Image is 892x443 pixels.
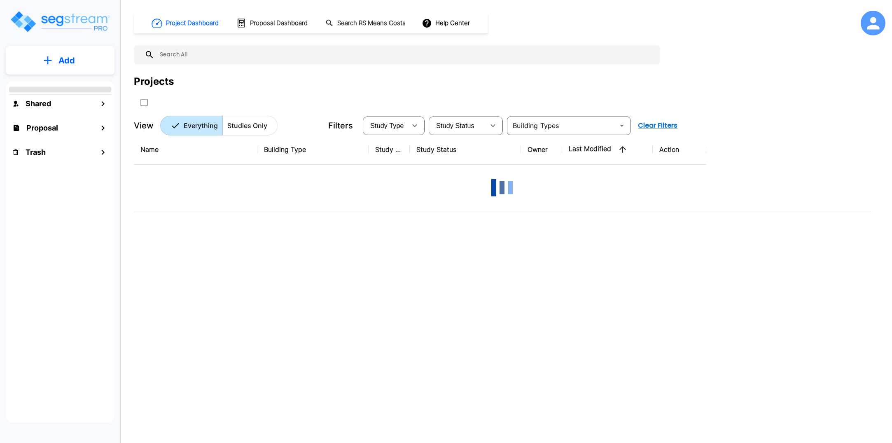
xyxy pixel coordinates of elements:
[369,135,410,165] th: Study Type
[222,116,278,135] button: Studies Only
[420,15,473,31] button: Help Center
[227,121,267,131] p: Studies Only
[616,120,628,131] button: Open
[26,122,58,133] h1: Proposal
[184,121,218,131] p: Everything
[26,147,46,158] h1: Trash
[9,10,110,33] img: Logo
[134,119,154,132] p: View
[58,54,75,67] p: Add
[26,98,51,109] h1: Shared
[430,114,485,137] div: Select
[328,119,353,132] p: Filters
[322,15,410,31] button: Search RS Means Costs
[160,116,278,135] div: Platform
[364,114,406,137] div: Select
[370,122,404,129] span: Study Type
[562,135,653,165] th: Last Modified
[337,19,406,28] h1: Search RS Means Costs
[134,135,257,165] th: Name
[136,94,152,111] button: SelectAll
[635,117,681,134] button: Clear Filters
[436,122,474,129] span: Study Status
[257,135,369,165] th: Building Type
[160,116,223,135] button: Everything
[486,171,518,204] img: Loading
[250,19,308,28] h1: Proposal Dashboard
[148,14,223,32] button: Project Dashboard
[509,120,614,131] input: Building Types
[6,49,114,72] button: Add
[166,19,219,28] h1: Project Dashboard
[233,14,312,32] button: Proposal Dashboard
[154,45,656,64] input: Search All
[521,135,562,165] th: Owner
[410,135,521,165] th: Study Status
[134,74,174,89] div: Projects
[653,135,706,165] th: Action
